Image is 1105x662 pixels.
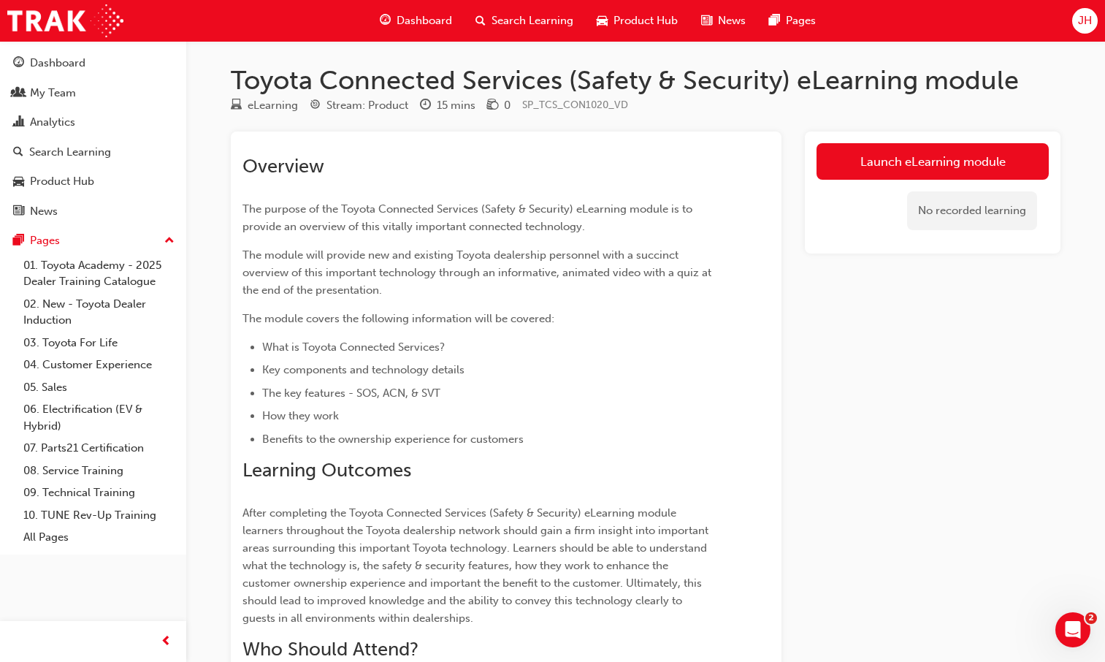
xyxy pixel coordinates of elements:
[18,398,180,437] a: 06. Electrification (EV & Hybrid)
[585,6,689,36] a: car-iconProduct Hub
[18,526,180,549] a: All Pages
[262,340,445,354] span: What is Toyota Connected Services?
[492,12,573,29] span: Search Learning
[7,4,123,37] img: Trak
[262,409,339,422] span: How they work
[6,139,180,166] a: Search Learning
[6,227,180,254] button: Pages
[18,504,180,527] a: 10. TUNE Rev-Up Training
[907,191,1037,230] div: No recorded learning
[6,80,180,107] a: My Team
[30,114,75,131] div: Analytics
[786,12,816,29] span: Pages
[420,96,475,115] div: Duration
[1085,612,1097,624] span: 2
[13,116,24,129] span: chart-icon
[18,254,180,293] a: 01. Toyota Academy - 2025 Dealer Training Catalogue
[757,6,827,36] a: pages-iconPages
[231,64,1060,96] h1: Toyota Connected Services (Safety & Security) eLearning module
[437,97,475,114] div: 15 mins
[13,175,24,189] span: car-icon
[487,96,511,115] div: Price
[613,12,678,29] span: Product Hub
[718,12,746,29] span: News
[397,12,452,29] span: Dashboard
[161,633,172,651] span: prev-icon
[701,12,712,30] span: news-icon
[6,109,180,136] a: Analytics
[6,168,180,195] a: Product Hub
[30,173,94,190] div: Product Hub
[420,99,431,113] span: clock-icon
[231,96,298,115] div: Type
[817,143,1049,180] a: Launch eLearning module
[6,198,180,225] a: News
[18,376,180,399] a: 05. Sales
[242,155,324,178] span: Overview
[522,99,628,111] span: Learning resource code
[242,638,418,661] span: Who Should Attend?
[29,144,111,161] div: Search Learning
[242,202,695,233] span: The purpose of the Toyota Connected Services (Safety & Security) eLearning module is to provide a...
[30,232,60,249] div: Pages
[248,97,298,114] div: eLearning
[13,146,23,159] span: search-icon
[262,363,464,376] span: Key components and technology details
[1072,8,1098,34] button: JH
[380,12,391,30] span: guage-icon
[262,433,524,446] span: Benefits to the ownership experience for customers
[242,248,714,297] span: The module will provide new and existing Toyota dealership personnel with a succinct overview of ...
[13,57,24,70] span: guage-icon
[18,482,180,504] a: 09. Technical Training
[1078,12,1092,29] span: JH
[231,99,242,113] span: learningResourceType_ELEARNING-icon
[597,12,608,30] span: car-icon
[13,235,24,248] span: pages-icon
[475,12,486,30] span: search-icon
[18,293,180,332] a: 02. New - Toyota Dealer Induction
[326,97,408,114] div: Stream: Product
[18,354,180,376] a: 04. Customer Experience
[310,99,321,113] span: target-icon
[30,203,58,220] div: News
[464,6,585,36] a: search-iconSearch Learning
[18,460,180,482] a: 08. Service Training
[242,506,711,625] span: After completing the Toyota Connected Services (Safety & Security) eLearning module learners thro...
[30,85,76,102] div: My Team
[310,96,408,115] div: Stream
[368,6,464,36] a: guage-iconDashboard
[1055,612,1090,647] iframe: Intercom live chat
[30,55,85,72] div: Dashboard
[18,437,180,460] a: 07. Parts21 Certification
[689,6,757,36] a: news-iconNews
[262,387,440,400] span: The key features - SOS, ACN, & SVT
[6,47,180,227] button: DashboardMy TeamAnalyticsSearch LearningProduct HubNews
[504,97,511,114] div: 0
[164,232,175,251] span: up-icon
[18,332,180,354] a: 03. Toyota For Life
[769,12,780,30] span: pages-icon
[487,99,498,113] span: money-icon
[242,459,411,482] span: Learning Outcomes
[13,205,24,218] span: news-icon
[6,50,180,77] a: Dashboard
[242,312,554,325] span: The module covers the following information will be covered:
[13,87,24,100] span: people-icon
